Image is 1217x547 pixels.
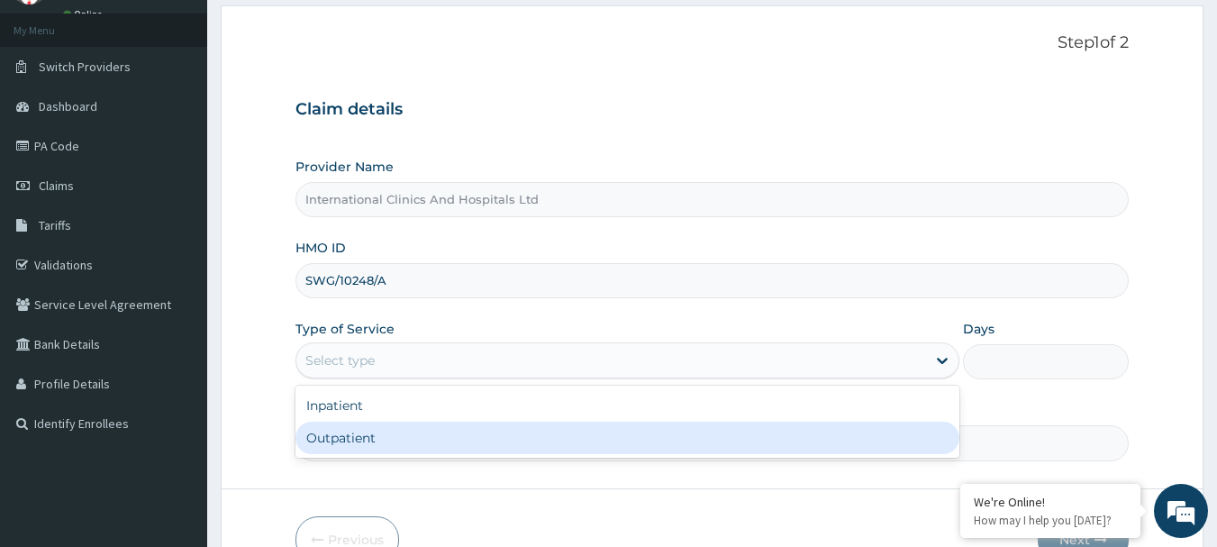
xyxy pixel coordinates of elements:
label: HMO ID [295,239,346,257]
a: Online [63,8,106,21]
span: Switch Providers [39,59,131,75]
label: Days [963,320,994,338]
span: Dashboard [39,98,97,114]
p: Step 1 of 2 [295,33,1130,53]
label: Provider Name [295,158,394,176]
div: We're Online! [974,494,1127,510]
span: Claims [39,178,74,194]
p: How may I help you today? [974,513,1127,528]
img: d_794563401_company_1708531726252_794563401 [33,90,73,135]
div: Select type [305,351,375,369]
textarea: Type your message and hit 'Enter' [9,360,343,423]
div: Chat with us now [94,101,303,124]
span: We're online! [104,160,249,342]
input: Enter HMO ID [295,263,1130,298]
div: Outpatient [295,422,959,454]
div: Minimize live chat window [295,9,339,52]
h3: Claim details [295,100,1130,120]
label: Type of Service [295,320,395,338]
span: Tariffs [39,217,71,233]
div: Inpatient [295,389,959,422]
